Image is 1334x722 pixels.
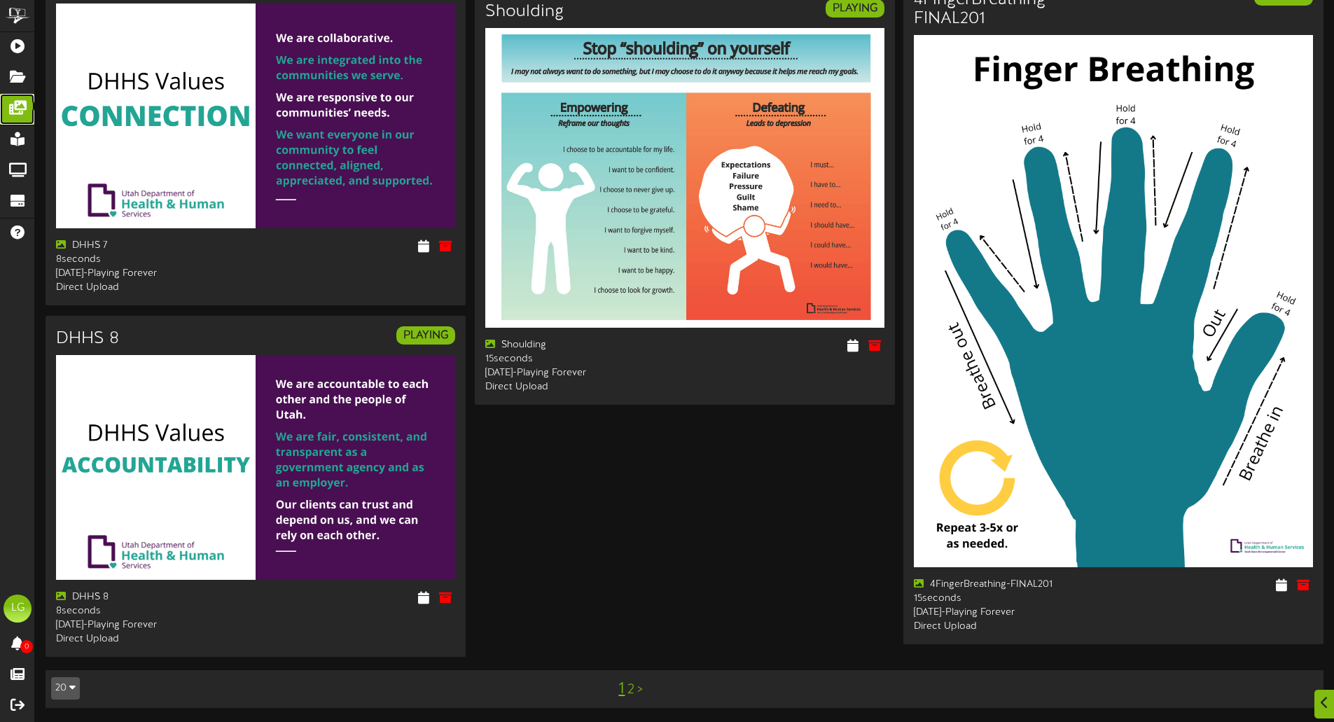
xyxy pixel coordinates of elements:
[914,578,1103,592] div: 4FingerBreathing-FINAL201
[56,281,245,295] div: Direct Upload
[56,604,245,618] div: 8 seconds
[4,595,32,623] div: LG
[485,366,674,380] div: [DATE] - Playing Forever
[403,329,448,342] strong: PLAYING
[56,330,119,348] h3: DHHS 8
[56,267,245,281] div: [DATE] - Playing Forever
[618,680,625,698] a: 1
[485,380,674,394] div: Direct Upload
[51,677,80,700] button: 20
[56,355,455,580] img: 3323add1-1e64-401f-828b-33875e19ce8cusdcdhhsvalues7.png
[914,592,1103,606] div: 15 seconds
[56,590,245,604] div: DHHS 8
[56,632,245,646] div: Direct Upload
[637,682,643,697] a: >
[485,28,884,328] img: ddad246d-ab79-43b6-99d6-954977cf4584.jpg
[833,2,877,15] strong: PLAYING
[56,253,245,267] div: 8 seconds
[914,620,1103,634] div: Direct Upload
[485,3,564,21] h3: Shoulding
[627,682,634,697] a: 2
[485,352,674,366] div: 15 seconds
[485,338,674,352] div: Shoulding
[56,239,245,253] div: DHHS 7
[56,618,245,632] div: [DATE] - Playing Forever
[56,4,455,228] img: b7d73c53-c44a-4c9b-8956-5dc92d696a0busdcdhhsvalues6.png
[20,640,33,653] span: 0
[914,35,1313,567] img: 8d921366-160f-4ed0-a7fc-6924c7b38e85.png
[914,606,1103,620] div: [DATE] - Playing Forever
